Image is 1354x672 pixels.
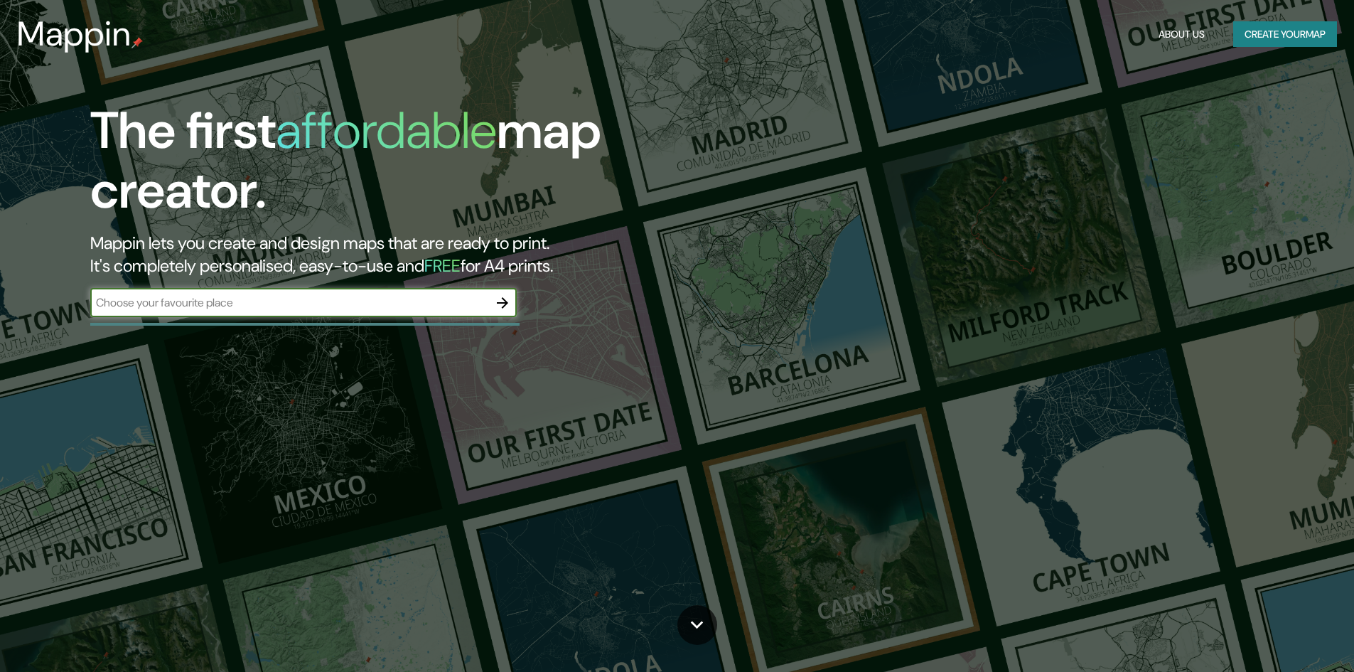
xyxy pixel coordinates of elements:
h1: The first map creator. [90,101,768,232]
h5: FREE [424,255,461,277]
button: About Us [1153,21,1210,48]
button: Create yourmap [1233,21,1337,48]
h1: affordable [276,97,497,164]
h2: Mappin lets you create and design maps that are ready to print. It's completely personalised, eas... [90,232,768,277]
img: mappin-pin [131,37,143,48]
input: Choose your favourite place [90,294,488,311]
h3: Mappin [17,14,131,54]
